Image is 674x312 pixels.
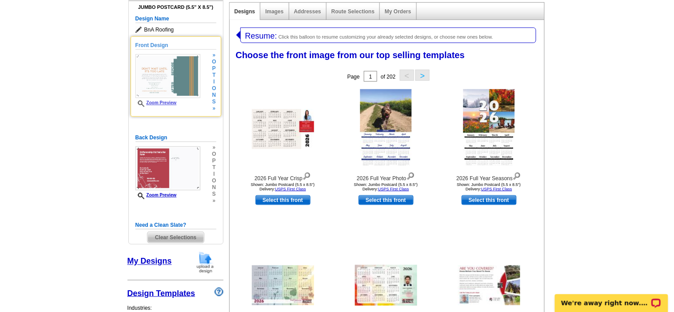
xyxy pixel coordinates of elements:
img: leftArrow.png [236,28,240,42]
a: use this design [462,195,517,205]
a: use this design [359,195,414,205]
img: 2026 Full Year Watercolor [355,265,417,306]
div: 2026 Full Year Seasons [440,170,538,182]
h5: Back Design [136,134,216,142]
span: » [212,52,216,59]
span: n [212,184,216,191]
span: » [212,197,216,204]
h5: Front Design [136,41,216,50]
img: backsmallthumbnail.jpg [136,146,200,190]
a: Designs [235,8,255,15]
a: My Orders [385,8,411,15]
a: USPS First Class [275,187,306,191]
a: Design Templates [128,289,195,298]
a: Addresses [294,8,321,15]
span: Click this balloon to resume customizing your already selected designs, or choose new ones below. [279,34,493,39]
img: view design details [303,170,311,180]
span: s [212,99,216,105]
span: n [212,92,216,99]
div: 2026 Full Year Crisp [234,170,332,182]
img: 2026 Full Year Seasons [463,89,515,169]
a: Zoom Preview [136,100,177,105]
span: Clear Selections [148,232,204,243]
span: BnA Roofing [136,25,216,34]
span: o [212,59,216,65]
span: o [212,151,216,158]
img: 2026 Full Year Photo [360,89,412,169]
span: t [212,72,216,79]
a: Images [265,8,283,15]
span: Choose the front image from our top selling templates [236,50,465,60]
button: > [415,70,430,81]
iframe: LiveChat chat widget [549,284,674,312]
a: USPS First Class [481,187,512,191]
span: o [212,178,216,184]
a: Route Selections [331,8,375,15]
img: view design details [513,170,521,180]
span: of 202 [381,74,395,80]
span: p [212,158,216,164]
span: o [212,85,216,92]
button: < [400,70,414,81]
img: 2026 Full Year Crisp [252,109,314,149]
span: t [212,164,216,171]
a: USPS First Class [378,187,409,191]
div: Shown: Jumbo Postcard (5.5 x 8.5") Delivery: [337,182,435,191]
span: Page [347,74,360,80]
h5: Need a Clean Slate? [136,221,216,229]
img: view design details [407,170,415,180]
span: i [212,79,216,85]
span: » [212,144,216,151]
span: p [212,65,216,72]
div: Shown: Jumbo Postcard (5.5 x 8.5") Delivery: [234,182,332,191]
a: My Designs [128,257,172,266]
span: s [212,191,216,197]
img: upload-design [194,251,217,274]
img: Are You Covered [458,265,520,305]
h5: Design Name [136,15,216,23]
span: » [212,105,216,112]
div: Shown: Jumbo Postcard (5.5 x 8.5") Delivery: [440,182,538,191]
h4: Jumbo Postcard (5.5" x 8.5") [136,4,216,10]
img: frontsmallthumbnail.jpg [136,54,200,98]
a: use this design [255,195,311,205]
span: i [212,171,216,178]
div: 2026 Full Year Photo [337,170,435,182]
a: Zoom Preview [136,193,177,197]
span: Resume: [245,32,277,40]
img: design-wizard-help-icon.png [215,288,223,296]
img: 2026 Full year Seasons Illustrated [252,265,314,305]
